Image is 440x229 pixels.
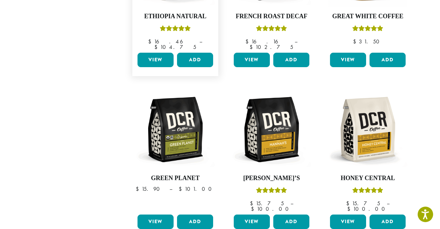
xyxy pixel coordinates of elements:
[352,24,383,35] div: Rated 5.00 out of 5
[256,186,287,197] div: Rated 5.00 out of 5
[370,53,406,67] button: Add
[234,53,270,67] a: View
[250,43,293,51] bdi: 102.75
[328,175,407,182] h4: Honey Central
[177,53,213,67] button: Add
[250,43,255,51] span: $
[148,38,154,45] span: $
[136,13,215,20] h4: Ethiopia Natural
[290,200,293,207] span: –
[273,215,309,229] button: Add
[160,24,191,35] div: Rated 5.00 out of 5
[328,90,407,212] a: Honey CentralRated 5.00 out of 5
[136,185,142,192] span: $
[328,90,407,169] img: DCR-12oz-Honey-Central-Stock-scaled.png
[179,185,185,192] span: $
[234,215,270,229] a: View
[251,205,292,212] bdi: 100.00
[387,200,389,207] span: –
[347,205,388,212] bdi: 100.00
[199,38,202,45] span: –
[232,175,311,182] h4: [PERSON_NAME]’s
[232,90,311,212] a: [PERSON_NAME]’sRated 5.00 out of 5
[179,185,215,192] bdi: 101.00
[232,90,311,169] img: DCR-12oz-Hannahs-Stock-scaled.png
[136,175,215,182] h4: Green Planet
[250,200,284,207] bdi: 15.75
[137,215,174,229] a: View
[177,215,213,229] button: Add
[136,185,163,192] bdi: 15.90
[137,53,174,67] a: View
[245,38,251,45] span: $
[154,43,160,51] span: $
[148,38,193,45] bdi: 16.46
[330,53,366,67] a: View
[352,186,383,197] div: Rated 5.00 out of 5
[353,38,383,45] bdi: 31.50
[347,205,353,212] span: $
[256,24,287,35] div: Rated 5.00 out of 5
[154,43,196,51] bdi: 104.75
[295,38,297,45] span: –
[169,185,172,192] span: –
[232,13,311,20] h4: French Roast Decaf
[273,53,309,67] button: Add
[328,13,407,20] h4: Great White Coffee
[330,215,366,229] a: View
[136,90,215,169] img: DCR-12oz-FTO-Green-Planet-Stock-scaled.png
[346,200,380,207] bdi: 15.75
[346,200,352,207] span: $
[250,200,256,207] span: $
[136,90,215,212] a: Green Planet
[245,38,288,45] bdi: 16.16
[353,38,359,45] span: $
[370,215,406,229] button: Add
[251,205,257,212] span: $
